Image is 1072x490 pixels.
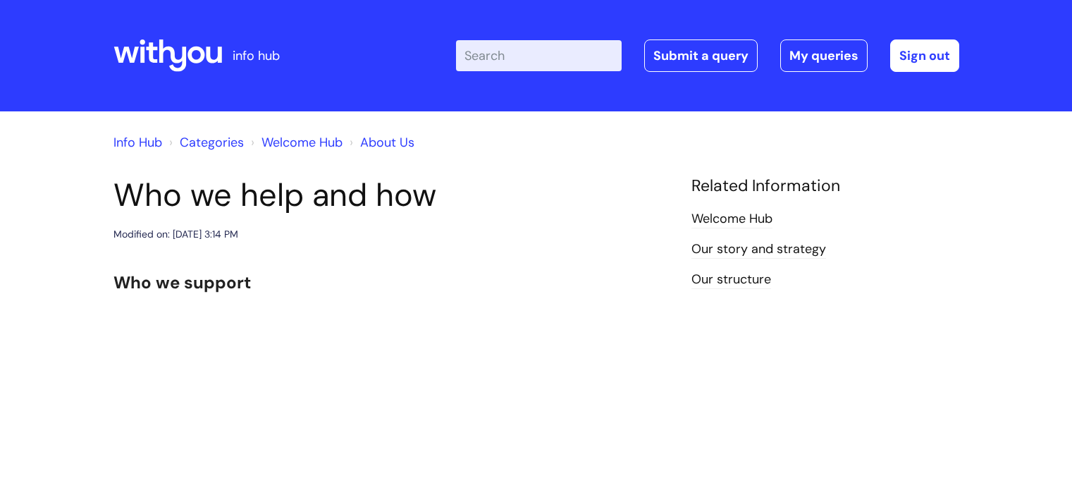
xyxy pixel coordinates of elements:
[113,271,251,293] span: Who we support
[691,210,772,228] a: Welcome Hub
[890,39,959,72] a: Sign out
[166,131,244,154] li: Solution home
[233,44,280,67] p: info hub
[180,134,244,151] a: Categories
[644,39,758,72] a: Submit a query
[456,40,622,71] input: Search
[691,271,771,289] a: Our structure
[113,134,162,151] a: Info Hub
[247,131,343,154] li: Welcome Hub
[113,176,670,214] h1: Who we help and how
[456,39,959,72] div: | -
[780,39,868,72] a: My queries
[113,226,238,243] div: Modified on: [DATE] 3:14 PM
[691,176,959,196] h4: Related Information
[691,240,826,259] a: Our story and strategy
[360,134,414,151] a: About Us
[261,134,343,151] a: Welcome Hub
[346,131,414,154] li: About Us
